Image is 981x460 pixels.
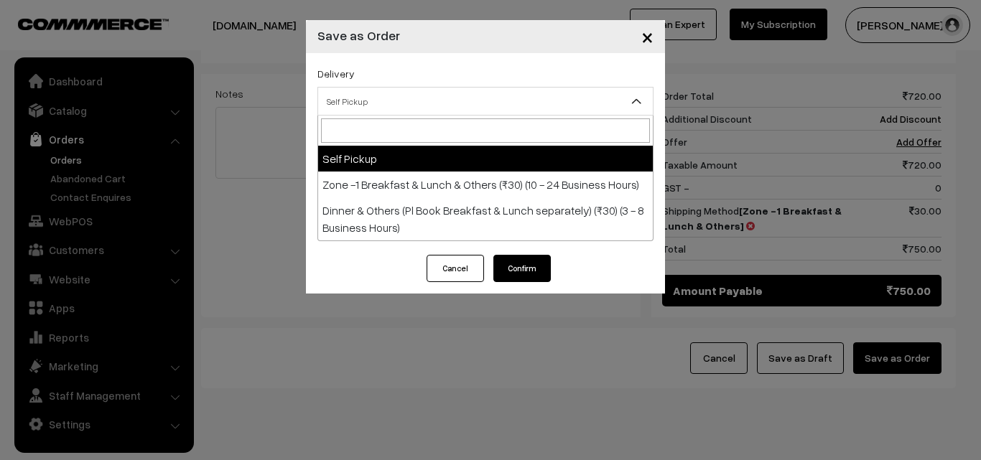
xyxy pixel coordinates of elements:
span: Self Pickup [317,87,654,116]
li: Dinner & Others (Pl Book Breakfast & Lunch separately) (₹30) (3 - 8 Business Hours) [318,197,653,240]
button: Confirm [493,255,551,282]
label: Delivery [317,66,355,81]
span: Self Pickup [318,89,653,114]
button: Cancel [427,255,484,282]
li: Zone -1 Breakfast & Lunch & Others (₹30) (10 - 24 Business Hours) [318,172,653,197]
li: Self Pickup [318,146,653,172]
span: × [641,23,654,50]
button: Close [630,14,665,59]
h4: Save as Order [317,26,400,45]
